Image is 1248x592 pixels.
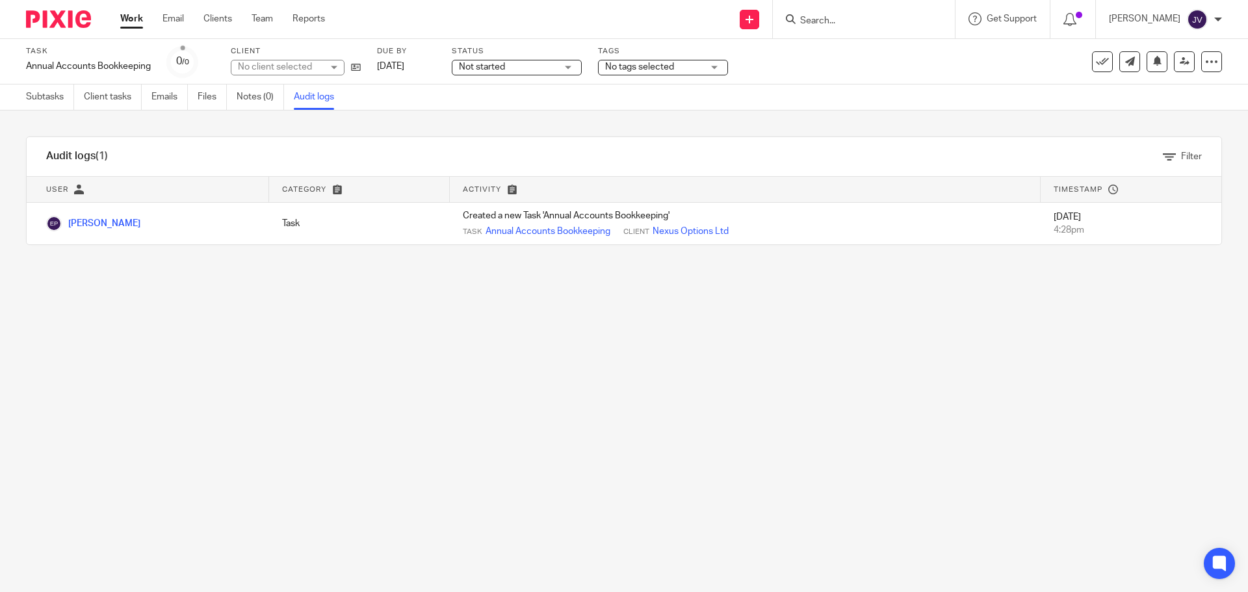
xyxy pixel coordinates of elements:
[1041,203,1221,245] td: [DATE]
[84,84,142,110] a: Client tasks
[294,84,344,110] a: Audit logs
[238,60,322,73] div: No client selected
[151,84,188,110] a: Emails
[46,216,62,231] img: Eve Parker
[282,186,326,193] span: Category
[292,12,325,25] a: Reports
[162,12,184,25] a: Email
[377,62,404,71] span: [DATE]
[1054,186,1102,193] span: Timestamp
[252,12,273,25] a: Team
[26,46,151,57] label: Task
[46,219,140,228] a: [PERSON_NAME]
[26,10,91,28] img: Pixie
[605,62,674,71] span: No tags selected
[26,60,151,73] div: Annual Accounts Bookkeeping
[450,203,1041,245] td: Created a new Task 'Annual Accounts Bookkeeping'
[46,186,68,193] span: User
[459,62,505,71] span: Not started
[176,54,189,69] div: 0
[269,203,450,245] td: Task
[1054,224,1208,237] div: 4:28pm
[799,16,916,27] input: Search
[231,46,361,57] label: Client
[987,14,1037,23] span: Get Support
[623,227,649,237] span: Client
[1187,9,1208,30] img: svg%3E
[182,58,189,66] small: /0
[203,12,232,25] a: Clients
[653,225,729,238] a: Nexus Options Ltd
[1181,152,1202,161] span: Filter
[463,186,501,193] span: Activity
[452,46,582,57] label: Status
[377,46,435,57] label: Due by
[463,227,482,237] span: Task
[198,84,227,110] a: Files
[598,46,728,57] label: Tags
[26,84,74,110] a: Subtasks
[237,84,284,110] a: Notes (0)
[120,12,143,25] a: Work
[486,225,610,238] a: Annual Accounts Bookkeeping
[1109,12,1180,25] p: [PERSON_NAME]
